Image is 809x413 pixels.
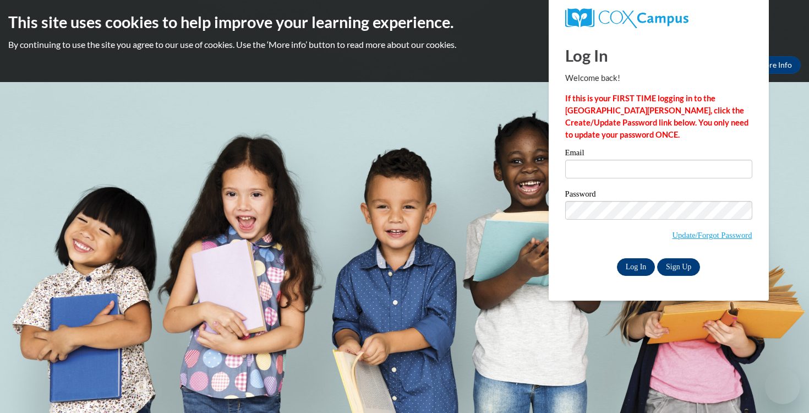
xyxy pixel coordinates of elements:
[565,149,752,160] label: Email
[749,56,801,74] a: More Info
[8,39,801,51] p: By continuing to use the site you agree to our use of cookies. Use the ‘More info’ button to read...
[565,72,752,84] p: Welcome back!
[565,190,752,201] label: Password
[565,8,752,28] a: COX Campus
[617,258,655,276] input: Log In
[657,258,700,276] a: Sign Up
[672,231,752,240] a: Update/Forgot Password
[565,44,752,67] h1: Log In
[565,8,688,28] img: COX Campus
[565,94,748,139] strong: If this is your FIRST TIME logging in to the [GEOGRAPHIC_DATA][PERSON_NAME], click the Create/Upd...
[8,11,801,33] h2: This site uses cookies to help improve your learning experience.
[765,369,800,404] iframe: Button to launch messaging window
